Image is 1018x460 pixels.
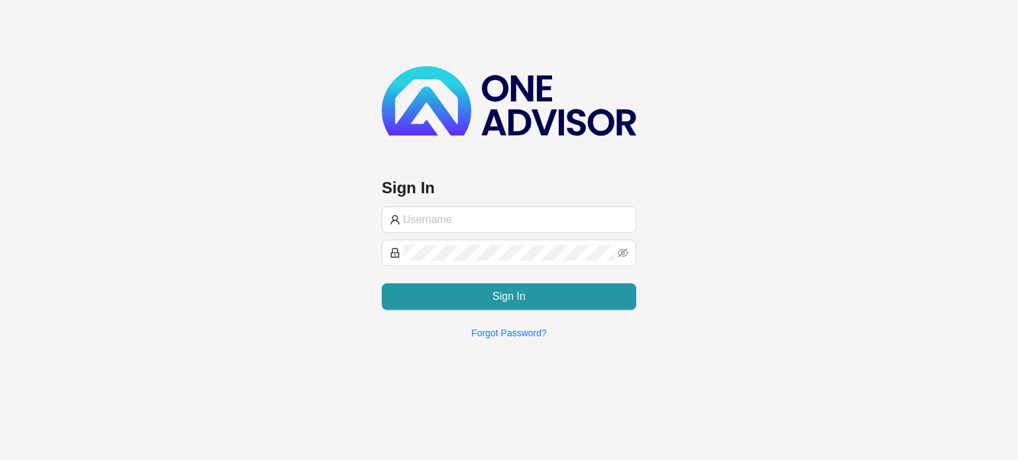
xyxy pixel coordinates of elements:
[471,328,547,338] a: Forgot Password?
[382,66,636,136] img: b89e593ecd872904241dc73b71df2e41-logo-dark.svg
[382,283,636,310] button: Sign In
[403,212,628,228] input: Username
[390,214,400,225] span: user
[390,248,400,258] span: lock
[492,289,526,304] span: Sign In
[382,177,636,199] h3: Sign In
[618,248,628,258] span: eye-invisible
